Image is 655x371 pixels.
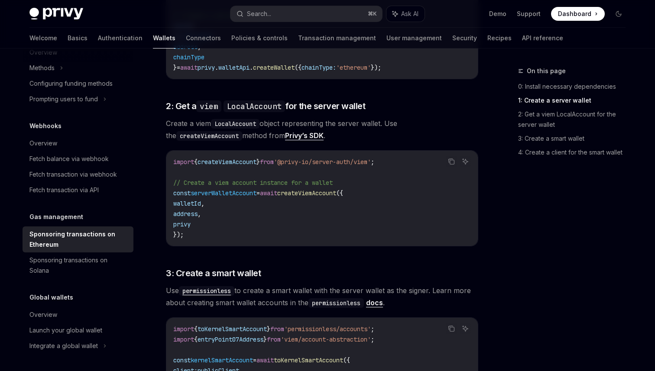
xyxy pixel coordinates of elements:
[518,132,632,145] a: 3: Create a smart wallet
[23,323,133,338] a: Launch your global wallet
[263,336,267,343] span: }
[29,185,99,195] div: Fetch transaction via API
[270,325,284,333] span: from
[308,298,364,308] code: permissionless
[173,210,198,218] span: address
[274,158,371,166] span: '@privy-io/server-auth/viem'
[29,78,113,89] div: Configuring funding methods
[518,80,632,94] a: 0: Install necessary dependencies
[460,323,471,334] button: Ask AI
[23,76,133,91] a: Configuring funding methods
[371,64,381,71] span: });
[267,336,281,343] span: from
[173,220,191,228] span: privy
[612,7,626,21] button: Toggle dark mode
[558,10,591,18] span: Dashboard
[173,179,333,187] span: // Create a viem account instance for a wallet
[29,325,102,336] div: Launch your global wallet
[267,325,270,333] span: }
[371,158,374,166] span: ;
[527,66,566,76] span: On this page
[29,28,57,48] a: Welcome
[23,252,133,278] a: Sponsoring transactions on Solana
[29,94,98,104] div: Prompting users to fund
[487,28,512,48] a: Recipes
[256,158,260,166] span: }
[191,189,256,197] span: serverWalletAccount
[29,63,55,73] div: Methods
[218,64,250,71] span: walletApi
[522,28,563,48] a: API reference
[518,94,632,107] a: 1: Create a server wallet
[194,158,198,166] span: {
[173,356,191,364] span: const
[98,28,143,48] a: Authentication
[173,189,191,197] span: const
[274,356,343,364] span: toKernelSmartAccount
[256,189,260,197] span: =
[281,336,371,343] span: 'viem/account-abstraction'
[446,323,457,334] button: Copy the contents from the code block
[198,64,215,71] span: privy
[253,64,295,71] span: createWallet
[153,28,175,48] a: Wallets
[179,286,234,295] a: permissionless
[230,6,382,22] button: Search...⌘K
[191,356,253,364] span: kernelSmartAccount
[298,28,376,48] a: Transaction management
[196,100,221,112] code: viem
[224,100,285,112] code: LocalAccount
[371,336,374,343] span: ;
[29,229,128,250] div: Sponsoring transactions on Ethereum
[285,131,324,140] a: Privy’s SDK
[173,325,194,333] span: import
[198,158,256,166] span: createViemAccount
[194,336,198,343] span: {
[460,156,471,167] button: Ask AI
[173,336,194,343] span: import
[366,298,383,307] a: docs
[452,28,477,48] a: Security
[231,28,288,48] a: Policies & controls
[180,64,198,71] span: await
[173,158,194,166] span: import
[29,138,57,148] div: Overview
[166,100,365,112] span: 2: Get a for the server wallet
[284,325,371,333] span: 'permissionless/accounts'
[23,182,133,198] a: Fetch transaction via API
[23,307,133,323] a: Overview
[29,292,73,303] h5: Global wallets
[166,267,261,279] span: 3: Create a smart wallet
[551,7,605,21] a: Dashboard
[247,9,271,19] div: Search...
[166,117,478,142] span: Create a viem object representing the server wallet. Use the method from .
[173,64,177,71] span: }
[29,121,62,131] h5: Webhooks
[343,356,350,364] span: ({
[29,169,117,180] div: Fetch transaction via webhook
[186,28,221,48] a: Connectors
[446,156,457,167] button: Copy the contents from the code block
[23,151,133,167] a: Fetch balance via webhook
[250,64,253,71] span: .
[386,6,425,22] button: Ask AI
[29,212,83,222] h5: Gas management
[518,107,632,132] a: 2: Get a viem LocalAccount for the server wallet
[336,64,371,71] span: 'ethereum'
[173,200,201,207] span: walletId
[489,10,506,18] a: Demo
[29,310,57,320] div: Overview
[29,341,98,351] div: Integrate a global wallet
[401,10,418,18] span: Ask AI
[215,64,218,71] span: .
[177,64,180,71] span: =
[336,189,343,197] span: ({
[23,135,133,151] a: Overview
[518,145,632,159] a: 4: Create a client for the smart wallet
[173,231,184,239] span: });
[295,64,302,71] span: ({
[201,200,204,207] span: ,
[368,10,377,17] span: ⌘ K
[68,28,88,48] a: Basics
[253,356,256,364] span: =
